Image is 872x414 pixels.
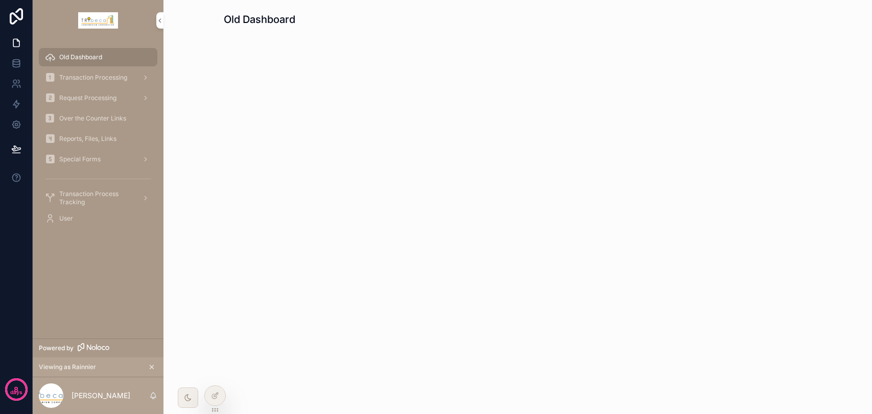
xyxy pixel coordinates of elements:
[224,12,295,27] h1: Old Dashboard
[59,53,102,61] span: Old Dashboard
[39,89,157,107] a: Request Processing
[33,41,163,241] div: scrollable content
[72,391,130,401] p: [PERSON_NAME]
[33,338,163,357] a: Powered by
[59,155,101,163] span: Special Forms
[59,214,73,223] span: User
[39,189,157,207] a: Transaction Process Tracking
[39,150,157,168] a: Special Forms
[78,12,118,29] img: App logo
[39,68,157,87] a: Transaction Processing
[59,114,126,123] span: Over the Counter Links
[10,388,22,397] p: days
[39,363,96,371] span: Viewing as Rainnier
[59,74,127,82] span: Transaction Processing
[39,48,157,66] a: Old Dashboard
[59,135,116,143] span: Reports, Files, Links
[59,94,116,102] span: Request Processing
[59,190,134,206] span: Transaction Process Tracking
[14,384,18,395] p: 8
[39,209,157,228] a: User
[39,130,157,148] a: Reports, Files, Links
[39,344,74,352] span: Powered by
[39,109,157,128] a: Over the Counter Links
